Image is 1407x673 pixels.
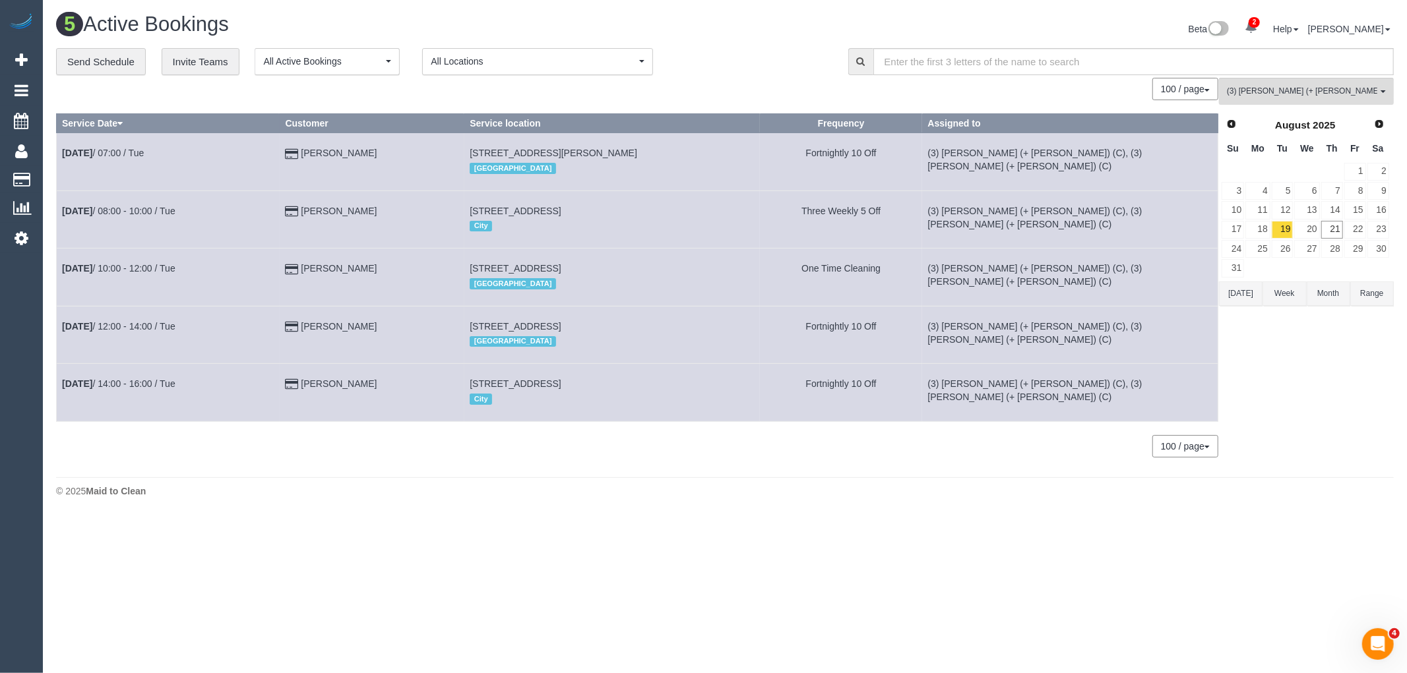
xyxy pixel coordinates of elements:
a: [DATE]/ 14:00 - 16:00 / Tue [62,378,175,389]
span: Saturday [1373,143,1384,154]
div: Location [470,275,754,292]
td: Assigned to [922,306,1218,363]
a: 11 [1245,201,1270,219]
b: [DATE] [62,378,92,389]
a: Next [1370,115,1389,134]
span: Sunday [1227,143,1239,154]
a: 5 [1272,182,1294,200]
button: (3) [PERSON_NAME] (+ [PERSON_NAME]) (C) [1219,78,1394,105]
a: 12 [1272,201,1294,219]
span: August [1275,119,1310,131]
a: 15 [1344,201,1366,219]
a: Send Schedule [56,48,146,76]
a: 2 [1238,13,1264,42]
a: 27 [1294,240,1319,258]
td: Schedule date [57,190,280,248]
span: Monday [1251,143,1265,154]
a: 13 [1294,201,1319,219]
a: 14 [1321,201,1343,219]
td: Assigned to [922,133,1218,190]
button: Month [1307,281,1350,306]
span: Thursday [1327,143,1338,154]
a: [PERSON_NAME] [301,378,377,389]
td: Frequency [760,133,922,190]
td: Customer [280,364,464,421]
span: Friday [1350,143,1360,154]
span: [STREET_ADDRESS] [470,321,561,332]
strong: Maid to Clean [86,486,146,496]
button: All Active Bookings [255,48,400,75]
a: 21 [1321,221,1343,239]
a: 28 [1321,240,1343,258]
input: Enter the first 3 letters of the name to search [873,48,1394,75]
a: [DATE]/ 10:00 - 12:00 / Tue [62,263,175,274]
iframe: Intercom live chat [1362,628,1394,660]
a: 30 [1367,240,1389,258]
a: Beta [1189,24,1230,34]
nav: Pagination navigation [1153,435,1218,457]
span: 2025 [1313,119,1335,131]
button: 100 / page [1152,435,1218,457]
i: Credit Card Payment [285,380,298,389]
button: 100 / page [1152,78,1218,100]
div: Location [470,390,754,407]
a: 20 [1294,221,1319,239]
td: Customer [280,133,464,190]
th: Service Date [57,114,280,133]
a: 10 [1222,201,1244,219]
th: Assigned to [922,114,1218,133]
h1: Active Bookings [56,13,715,36]
td: Schedule date [57,133,280,190]
span: City [470,221,492,231]
td: Service location [464,306,760,363]
span: 4 [1389,628,1400,639]
i: Credit Card Payment [285,207,298,216]
a: 16 [1367,201,1389,219]
td: Assigned to [922,190,1218,248]
img: Automaid Logo [8,13,34,32]
td: Frequency [760,306,922,363]
button: Range [1350,281,1394,306]
div: Location [470,160,754,177]
span: 5 [56,12,83,36]
a: 4 [1245,182,1270,200]
th: Customer [280,114,464,133]
a: [PERSON_NAME] [301,148,377,158]
a: 25 [1245,240,1270,258]
a: 17 [1222,221,1244,239]
td: Assigned to [922,364,1218,421]
b: [DATE] [62,321,92,332]
a: 7 [1321,182,1343,200]
a: Help [1273,24,1299,34]
td: Schedule date [57,306,280,363]
img: New interface [1207,21,1229,38]
td: Customer [280,249,464,306]
td: Service location [464,249,760,306]
a: 24 [1222,240,1244,258]
td: Service location [464,364,760,421]
a: 9 [1367,182,1389,200]
td: Customer [280,190,464,248]
a: [DATE]/ 12:00 - 14:00 / Tue [62,321,175,332]
td: Schedule date [57,249,280,306]
ol: All Teams [1219,78,1394,98]
span: [GEOGRAPHIC_DATA] [470,336,556,347]
a: [PERSON_NAME] [301,206,377,216]
button: All Locations [422,48,653,75]
td: Frequency [760,364,922,421]
b: [DATE] [62,148,92,158]
a: 19 [1272,221,1294,239]
span: All Locations [431,55,636,68]
span: 2 [1249,17,1260,28]
span: Wednesday [1300,143,1314,154]
td: Schedule date [57,364,280,421]
button: [DATE] [1219,281,1263,306]
button: Week [1263,281,1306,306]
span: [STREET_ADDRESS][PERSON_NAME] [470,148,637,158]
a: [DATE]/ 08:00 - 10:00 / Tue [62,206,175,216]
a: Prev [1222,115,1241,134]
a: 3 [1222,182,1244,200]
td: Service location [464,133,760,190]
